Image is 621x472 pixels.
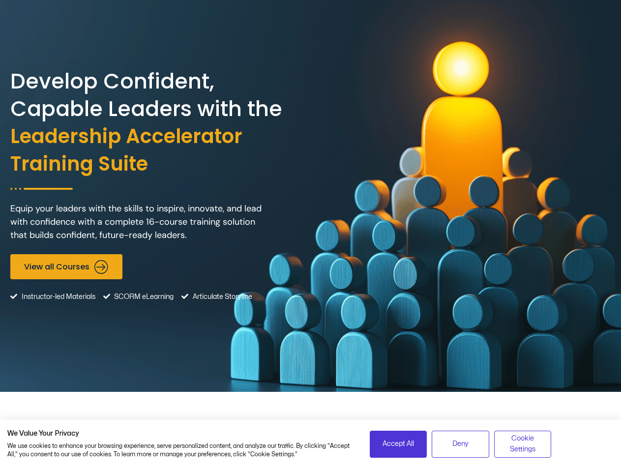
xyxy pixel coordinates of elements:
[7,429,355,438] h2: We Value Your Privacy
[19,284,95,309] span: Instructor-led Materials
[112,284,174,309] span: SCORM eLearning
[10,202,266,242] p: Equip your leaders with the skills to inspire, innovate, and lead with confidence with a complete...
[10,254,122,279] a: View all Courses
[24,262,89,271] span: View all Courses
[190,284,252,309] span: Articulate Storyline
[383,439,414,449] span: Accept All
[10,123,308,178] span: Leadership Accelerator Training Suite
[501,433,545,455] span: Cookie Settings
[10,68,308,178] h2: Develop Confident, Capable Leaders with the
[7,442,355,459] p: We use cookies to enhance your browsing experience, serve personalized content, and analyze our t...
[370,431,427,458] button: Accept all cookies
[452,439,469,449] span: Deny
[494,431,552,458] button: Adjust cookie preferences
[432,431,489,458] button: Deny all cookies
